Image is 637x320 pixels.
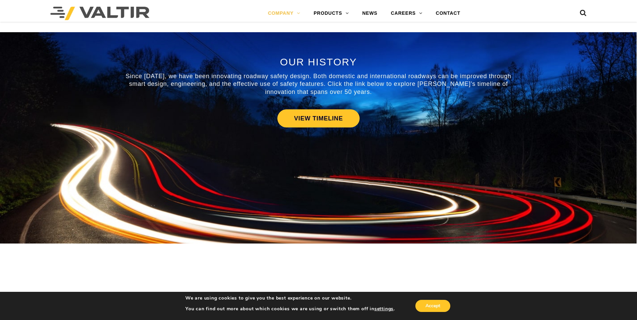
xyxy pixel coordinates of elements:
a: PRODUCTS [307,7,356,20]
a: CAREERS [384,7,429,20]
p: You can find out more about which cookies we are using or switch them off in . [185,306,395,312]
span: Since [DATE], we have been innovating roadway safety design. Both domestic and international road... [126,73,511,95]
span: OUR HISTORY [280,56,357,67]
a: CONTACT [429,7,467,20]
img: Valtir [50,7,149,20]
p: We are using cookies to give you the best experience on our website. [185,295,395,301]
button: settings [374,306,394,312]
a: COMPANY [261,7,307,20]
a: NEWS [356,7,384,20]
button: Accept [415,300,450,312]
a: VIEW TIMELINE [277,109,360,127]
